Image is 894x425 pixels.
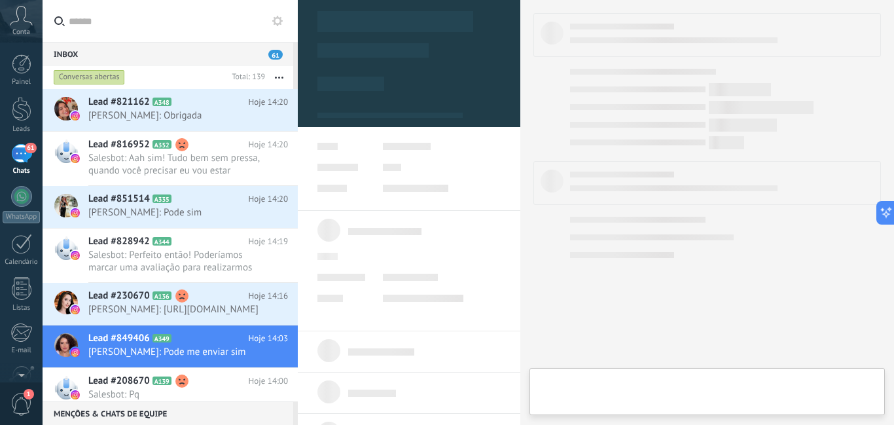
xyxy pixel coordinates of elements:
img: instagram.svg [71,390,80,399]
div: Inbox [43,42,293,65]
a: Lead #828942 A344 Hoje 14:19 Salesbot: Perfeito então! Poderíamos marcar uma avaliação para reali... [43,229,298,282]
span: [PERSON_NAME]: Obrigada [88,109,263,122]
a: Lead #821162 A348 Hoje 14:20 [PERSON_NAME]: Obrigada [43,89,298,131]
span: Salesbot: Perfeito então! Poderíamos marcar uma avaliação para realizarmos esse procedimento, o q... [88,249,263,274]
div: Total: 139 [226,71,265,84]
img: instagram.svg [71,251,80,260]
a: Lead #849406 A349 Hoje 14:03 [PERSON_NAME]: Pode me enviar sim [43,325,298,367]
a: Lead #851514 A335 Hoje 14:20 [PERSON_NAME]: Pode sim [43,186,298,228]
span: Hoje 14:20 [249,138,288,151]
span: Lead #828942 [88,235,150,248]
img: instagram.svg [71,348,80,357]
img: instagram.svg [71,305,80,314]
img: instagram.svg [71,111,80,120]
div: Menções & Chats de equipe [43,401,293,425]
span: Hoje 14:20 [249,96,288,109]
span: A136 [152,291,171,300]
div: Conversas abertas [54,69,125,85]
span: Lead #849406 [88,332,150,345]
span: Lead #821162 [88,96,150,109]
span: A352 [152,140,171,149]
span: Hoje 14:00 [249,375,288,388]
img: instagram.svg [71,208,80,217]
div: WhatsApp [3,211,40,223]
span: Hoje 14:20 [249,193,288,206]
img: instagram.svg [71,154,80,163]
div: E-mail [3,346,41,355]
span: A344 [152,237,171,246]
a: Lead #816952 A352 Hoje 14:20 Salesbot: Aah sim! Tudo bem sem pressa, quando você precisar eu vou ... [43,132,298,185]
span: A348 [152,98,171,106]
span: A349 [152,334,171,342]
span: Hoje 14:19 [249,235,288,248]
div: Listas [3,304,41,312]
span: [PERSON_NAME]: Pode me enviar sim [88,346,263,358]
span: 61 [268,50,283,60]
span: 61 [25,143,36,153]
span: Hoje 14:16 [249,289,288,303]
span: Salesbot: Pq [88,388,263,401]
div: Painel [3,78,41,86]
span: Lead #851514 [88,193,150,206]
span: A335 [152,194,171,203]
span: Lead #208670 [88,375,150,388]
span: 1 [24,389,34,399]
button: Mais [265,65,293,89]
div: Calendário [3,258,41,267]
a: Lead #208670 A139 Hoje 14:00 Salesbot: Pq [43,368,298,410]
span: Salesbot: Aah sim! Tudo bem sem pressa, quando você precisar eu vou estar disponível, ok?☺️ [88,152,263,177]
span: [PERSON_NAME]: Pode sim [88,206,263,219]
span: A139 [152,377,171,385]
span: Conta [12,28,30,37]
span: Hoje 14:03 [249,332,288,345]
span: Lead #816952 [88,138,150,151]
span: [PERSON_NAME]: [URL][DOMAIN_NAME] [88,303,263,316]
span: Lead #230670 [88,289,150,303]
div: Chats [3,167,41,176]
a: Lead #230670 A136 Hoje 14:16 [PERSON_NAME]: [URL][DOMAIN_NAME] [43,283,298,325]
div: Leads [3,125,41,134]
